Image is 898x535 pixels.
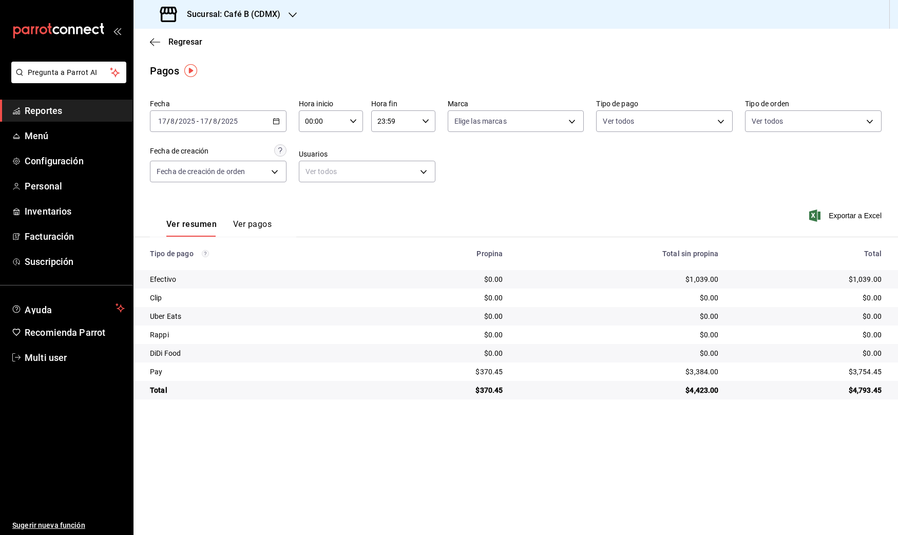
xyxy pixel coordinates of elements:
span: Configuración [25,154,125,168]
label: Marca [448,100,584,107]
span: Inventarios [25,204,125,218]
div: Pay [150,367,373,377]
div: Tipo de pago [150,250,373,258]
span: / [209,117,212,125]
div: $1,039.00 [735,274,882,284]
label: Tipo de pago [596,100,733,107]
span: / [175,117,178,125]
div: $0.00 [520,348,719,358]
button: Exportar a Excel [811,209,882,222]
div: $370.45 [390,385,503,395]
button: Ver resumen [166,219,217,237]
input: -- [200,117,209,125]
div: Uber Eats [150,311,373,321]
div: Fecha de creación [150,146,208,157]
input: -- [158,117,167,125]
button: Pregunta a Parrot AI [11,62,126,83]
span: Ver todos [603,116,634,126]
label: Usuarios [299,150,435,158]
button: open_drawer_menu [113,27,121,35]
div: $370.45 [390,367,503,377]
span: / [167,117,170,125]
div: $0.00 [735,330,882,340]
div: $1,039.00 [520,274,719,284]
div: $4,793.45 [735,385,882,395]
span: / [218,117,221,125]
label: Tipo de orden [745,100,882,107]
div: $0.00 [390,330,503,340]
div: Rappi [150,330,373,340]
img: Tooltip marker [184,64,197,77]
div: Pagos [150,63,179,79]
input: ---- [221,117,238,125]
label: Fecha [150,100,286,107]
span: Facturación [25,230,125,243]
div: Total sin propina [520,250,719,258]
div: Total [150,385,373,395]
div: $0.00 [520,311,719,321]
div: $0.00 [735,311,882,321]
div: $0.00 [390,311,503,321]
input: ---- [178,117,196,125]
span: Elige las marcas [454,116,507,126]
span: Regresar [168,37,202,47]
input: -- [213,117,218,125]
div: Ver todos [299,161,435,182]
span: Ayuda [25,302,111,314]
span: Multi user [25,351,125,365]
div: Total [735,250,882,258]
button: Regresar [150,37,202,47]
input: -- [170,117,175,125]
div: $0.00 [735,293,882,303]
div: Propina [390,250,503,258]
div: $0.00 [390,274,503,284]
svg: Los pagos realizados con Pay y otras terminales son montos brutos. [202,250,209,257]
a: Pregunta a Parrot AI [7,74,126,85]
span: Fecha de creación de orden [157,166,245,177]
div: $3,754.45 [735,367,882,377]
label: Hora inicio [299,100,363,107]
button: Ver pagos [233,219,272,237]
div: $4,423.00 [520,385,719,395]
span: Ver todos [752,116,783,126]
div: navigation tabs [166,219,272,237]
div: DiDi Food [150,348,373,358]
div: $0.00 [390,293,503,303]
span: Sugerir nueva función [12,520,125,531]
label: Hora fin [371,100,435,107]
div: Clip [150,293,373,303]
span: Suscripción [25,255,125,269]
div: $0.00 [735,348,882,358]
span: Reportes [25,104,125,118]
div: $3,384.00 [520,367,719,377]
div: $0.00 [520,330,719,340]
div: $0.00 [390,348,503,358]
span: - [197,117,199,125]
span: Personal [25,179,125,193]
span: Menú [25,129,125,143]
span: Recomienda Parrot [25,326,125,339]
div: $0.00 [520,293,719,303]
span: Pregunta a Parrot AI [28,67,110,78]
h3: Sucursal: Café B (CDMX) [179,8,280,21]
div: Efectivo [150,274,373,284]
